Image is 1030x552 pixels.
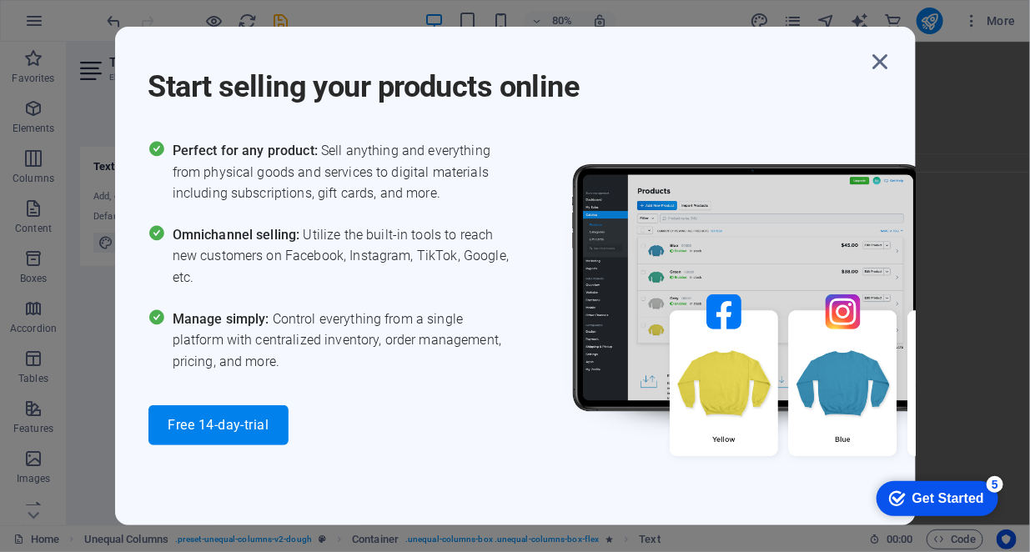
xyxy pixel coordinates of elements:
span: Sell anything and everything from physical goods and services to digital materials including subs... [173,140,515,204]
div: Get Started [49,18,121,33]
span: Omnichannel selling: [173,227,304,243]
h1: Start selling your products online [148,47,866,107]
span: Manage simply: [173,311,273,327]
div: 5 [123,3,140,20]
div: Get Started 5 items remaining, 0% complete [13,8,135,43]
span: Perfect for any product: [173,143,321,158]
span: Free 14-day-trial [168,419,269,432]
span: Control everything from a single platform with centralized inventory, order management, pricing, ... [173,309,515,373]
span: Utilize the built-in tools to reach new customers on Facebook, Instagram, TikTok, Google, etc. [173,224,515,289]
button: Free 14-day-trial [148,405,289,445]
